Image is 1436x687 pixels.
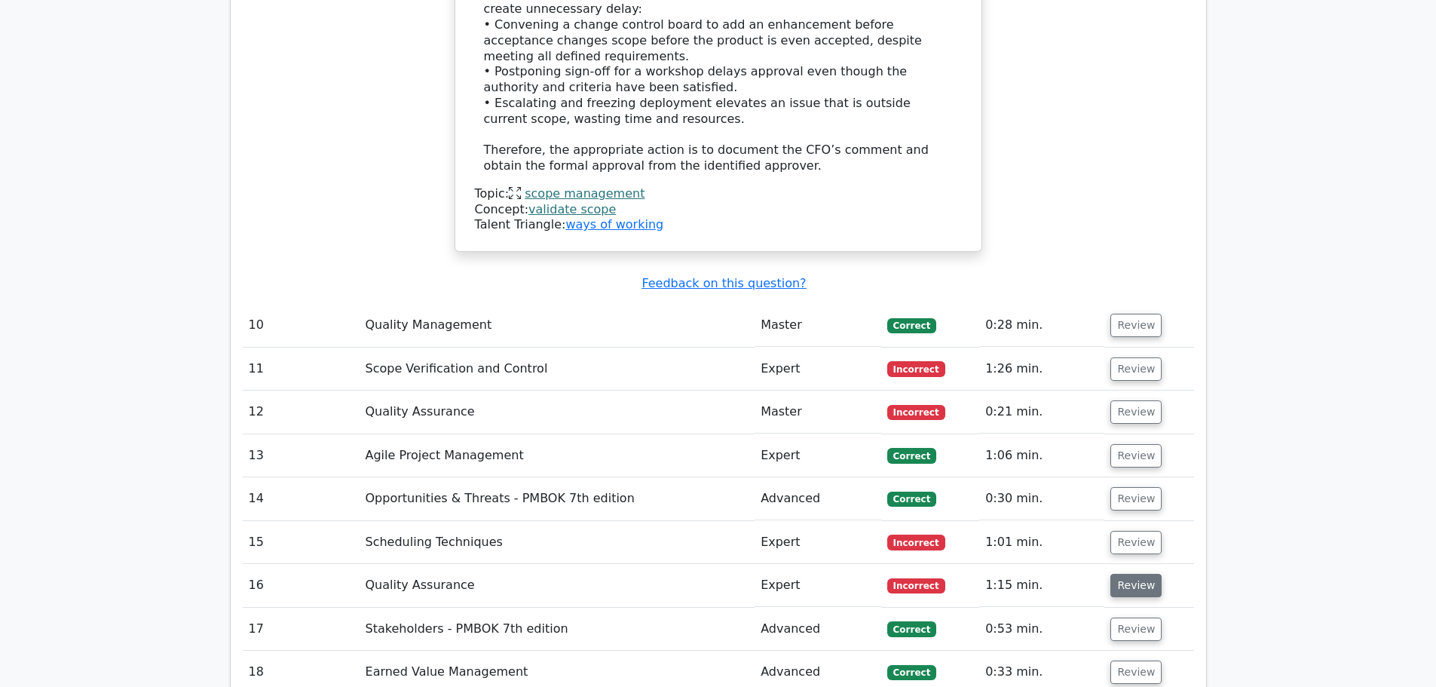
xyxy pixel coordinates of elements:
td: Quality Management [360,304,755,347]
td: Master [755,391,881,434]
a: scope management [525,186,645,201]
td: Stakeholders - PMBOK 7th edition [360,608,755,651]
span: Incorrect [887,361,945,376]
td: Advanced [755,608,881,651]
button: Review [1110,314,1162,337]
td: Quality Assurance [360,564,755,607]
td: Scheduling Techniques [360,521,755,564]
span: Correct [887,318,936,333]
button: Review [1110,574,1162,597]
span: Correct [887,665,936,680]
span: Incorrect [887,535,945,550]
td: 1:01 min. [979,521,1104,564]
a: ways of working [565,217,663,232]
span: Correct [887,492,936,507]
span: Correct [887,621,936,636]
td: 0:30 min. [979,477,1104,520]
button: Review [1110,661,1162,684]
div: Concept: [475,202,962,218]
td: 15 [243,521,360,564]
td: 1:06 min. [979,434,1104,477]
div: Talent Triangle: [475,186,962,233]
td: Master [755,304,881,347]
a: Feedback on this question? [641,276,806,290]
td: 13 [243,434,360,477]
button: Review [1110,487,1162,511]
td: 0:28 min. [979,304,1104,347]
td: Expert [755,348,881,391]
td: Expert [755,521,881,564]
td: Expert [755,564,881,607]
span: Incorrect [887,578,945,593]
td: 11 [243,348,360,391]
td: Expert [755,434,881,477]
button: Review [1110,357,1162,381]
button: Review [1110,618,1162,641]
td: 16 [243,564,360,607]
td: 1:26 min. [979,348,1104,391]
button: Review [1110,531,1162,554]
td: Advanced [755,477,881,520]
td: Scope Verification and Control [360,348,755,391]
a: validate scope [528,202,616,216]
td: Opportunities & Threats - PMBOK 7th edition [360,477,755,520]
td: 17 [243,608,360,651]
td: 12 [243,391,360,434]
td: 10 [243,304,360,347]
div: Topic: [475,186,962,202]
button: Review [1110,400,1162,424]
button: Review [1110,444,1162,468]
td: 0:53 min. [979,608,1104,651]
td: Agile Project Management [360,434,755,477]
td: 14 [243,477,360,520]
span: Incorrect [887,405,945,420]
td: 0:21 min. [979,391,1104,434]
span: Correct [887,448,936,463]
td: Quality Assurance [360,391,755,434]
td: 1:15 min. [979,564,1104,607]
